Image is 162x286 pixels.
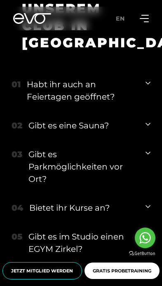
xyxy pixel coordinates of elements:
[28,148,135,185] div: Gibt es Parkmöglichkeiten vor Ort?
[116,14,130,23] a: en
[12,119,22,132] div: 02
[2,262,82,280] a: Jetzt Mitglied werden
[28,230,135,255] div: Gibt es im Studio einen EGYM Zirkel?
[28,119,135,132] div: Gibt es eine Sauna?
[116,15,125,22] span: en
[129,251,155,256] a: Go to GetButton.io website
[27,78,135,103] div: Habt ihr auch an Feiertagen geöffnet?
[12,202,23,214] div: 04
[29,202,135,214] div: Bietet ihr Kurse an?
[89,267,156,274] span: Gratis Probetraining
[7,267,77,274] span: Jetzt Mitglied werden
[12,230,22,243] div: 05
[12,148,22,160] div: 03
[12,78,21,91] div: 01
[135,228,155,248] a: Go to whatsapp
[85,263,160,279] a: Gratis Probetraining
